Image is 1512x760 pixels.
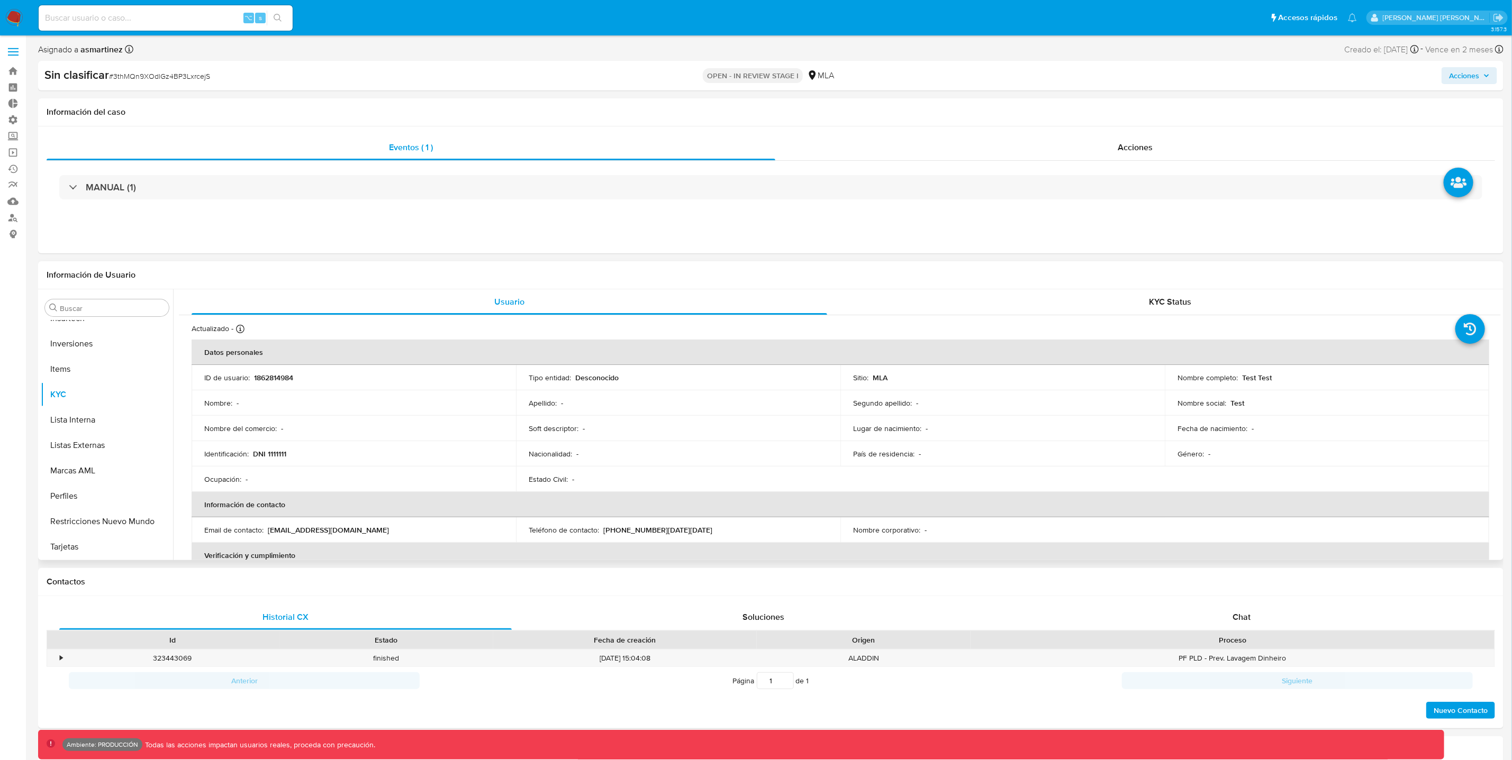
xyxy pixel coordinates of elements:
span: s [259,13,262,23]
div: 323443069 [66,649,279,667]
p: - [925,525,927,535]
a: Salir [1493,12,1504,23]
input: Buscar usuario o caso... [39,11,293,25]
p: - [572,474,574,484]
p: Ambiente: PRODUCCIÓN [67,743,138,747]
p: Nombre del comercio : [204,424,277,433]
button: Listas Externas [41,433,173,458]
button: Marcas AML [41,458,173,483]
span: Usuario [494,296,524,308]
p: Soft descriptor : [529,424,578,433]
p: [EMAIL_ADDRESS][DOMAIN_NAME] [268,525,389,535]
input: Buscar [60,304,165,313]
div: • [60,653,62,663]
p: Nacionalidad : [529,449,572,459]
button: Inversiones [41,331,173,356]
p: DNI 1111111 [253,449,286,459]
p: Apellido : [529,398,557,408]
span: Página de [733,672,809,689]
button: Siguiente [1122,672,1473,689]
p: Email de contacto : [204,525,264,535]
p: - [919,449,921,459]
button: Perfiles [41,483,173,509]
p: Ocupación : [204,474,241,484]
p: Tipo entidad : [529,373,571,382]
button: Restricciones Nuevo Mundo [41,509,173,534]
p: Test [1230,398,1244,408]
div: Origen [764,635,963,645]
button: Nuevo Contacto [1426,702,1495,719]
p: Actualizado - [192,324,233,334]
div: Proceso [978,635,1487,645]
p: - [237,398,239,408]
span: Asignado a [38,44,123,56]
p: Lugar de nacimiento : [853,424,921,433]
p: Nombre completo : [1178,373,1238,382]
div: MLA [807,70,834,81]
div: Creado el: [DATE] [1345,42,1419,57]
b: Sin clasificar [44,66,109,83]
div: Estado [287,635,486,645]
p: MLA [873,373,888,382]
div: MANUAL (1) [59,175,1482,199]
p: OPEN - IN REVIEW STAGE I [703,68,803,83]
span: Eventos ( 1 ) [389,141,433,153]
p: - [246,474,248,484]
p: Estado Civil : [529,474,568,484]
span: Soluciones [743,611,784,623]
p: Género : [1178,449,1204,459]
button: Acciones [1442,67,1497,84]
span: Accesos rápidos [1278,12,1337,23]
span: Acciones [1449,67,1479,84]
p: Sitio : [853,373,868,382]
span: Vence en 2 meses [1426,44,1493,56]
span: Nuevo Contacto [1434,703,1488,718]
span: KYC Status [1149,296,1192,308]
p: Test Test [1242,373,1272,382]
a: Notificaciones [1348,13,1357,22]
span: # 3thMQn9XOdlGz4BP3LxrcejS [109,71,210,81]
p: ID de usuario : [204,373,250,382]
button: Items [41,356,173,382]
div: Fecha de creación [501,635,749,645]
p: - [281,424,283,433]
th: Información de contacto [192,492,1489,517]
p: - [1252,424,1254,433]
button: Lista Interna [41,407,173,433]
p: - [561,398,563,408]
p: País de residencia : [853,449,915,459]
div: Id [73,635,272,645]
p: [PHONE_NUMBER][DATE][DATE] [603,525,712,535]
div: ALADDIN [757,649,971,667]
p: Nombre : [204,398,232,408]
span: Historial CX [262,611,309,623]
th: Verificación y cumplimiento [192,543,1489,568]
button: search-icon [267,11,288,25]
p: Nombre social : [1178,398,1226,408]
h1: Contactos [47,576,1495,587]
div: finished [279,649,493,667]
p: 1862814984 [254,373,293,382]
span: Acciones [1118,141,1153,153]
b: asmartinez [78,43,123,56]
p: Teléfono de contacto : [529,525,599,535]
span: - [1421,42,1424,57]
span: ⌥ [245,13,252,23]
p: Fecha de nacimiento : [1178,424,1247,433]
p: Todas las acciones impactan usuarios reales, proceda con precaución. [142,740,375,750]
h1: Información del caso [47,107,1495,117]
div: [DATE] 15:04:08 [493,649,757,667]
h3: MANUAL (1) [86,181,136,193]
button: Anterior [69,672,420,689]
h1: Información de Usuario [47,270,135,280]
p: Desconocido [575,373,619,382]
p: Segundo apellido : [853,398,912,408]
p: - [576,449,578,459]
th: Datos personales [192,340,1489,365]
button: Buscar [49,304,58,312]
p: Identificación : [204,449,249,459]
span: Chat [1233,611,1251,623]
p: leidy.martinez@mercadolibre.com.co [1383,13,1490,23]
span: 1 [807,675,809,686]
p: - [916,398,918,408]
